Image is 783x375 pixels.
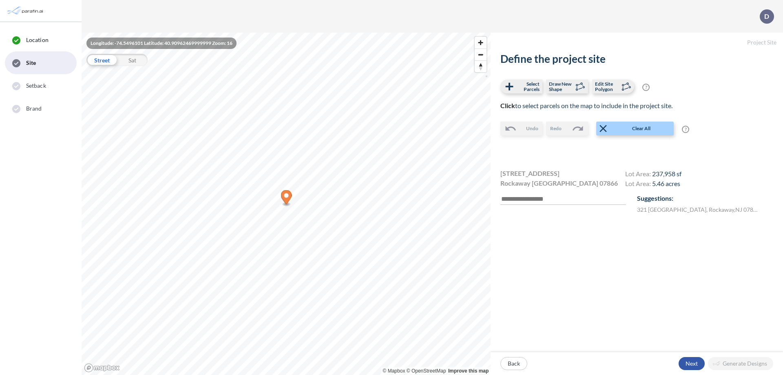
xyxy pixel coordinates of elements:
[86,54,117,66] div: Street
[549,81,573,92] span: Draw New Shape
[407,368,446,374] a: OpenStreetMap
[526,125,538,132] span: Undo
[642,84,650,91] span: ?
[764,13,769,20] p: D
[500,178,618,188] span: Rockaway [GEOGRAPHIC_DATA] 07866
[26,36,49,44] span: Location
[117,54,148,66] div: Sat
[679,357,705,370] button: Next
[86,38,237,49] div: Longitude: -74.5496101 Latitude: 40.90962469999999 Zoom: 16
[625,170,681,180] h4: Lot Area:
[637,193,773,203] p: Suggestions:
[546,122,588,135] button: Redo
[550,125,562,132] span: Redo
[281,190,292,207] div: Map marker
[82,33,491,375] canvas: Map
[383,368,405,374] a: Mapbox
[26,82,46,90] span: Setback
[491,33,783,53] h5: Project Site
[500,169,560,178] span: [STREET_ADDRESS]
[682,126,689,133] span: ?
[500,102,515,109] b: Click
[448,368,489,374] a: Improve this map
[475,60,487,72] button: Reset bearing to north
[500,53,773,65] h2: Define the project site
[6,3,46,18] img: Parafin
[26,59,36,67] span: Site
[475,61,487,72] span: Reset bearing to north
[596,122,674,135] button: Clear All
[637,205,760,214] label: 321 [GEOGRAPHIC_DATA] , Rockaway , NJ 07866 , US
[500,122,542,135] button: Undo
[475,49,487,60] button: Zoom out
[595,81,619,92] span: Edit Site Polygon
[500,102,672,109] span: to select parcels on the map to include in the project site.
[508,359,520,368] p: Back
[625,180,681,189] h4: Lot Area:
[475,37,487,49] button: Zoom in
[652,170,681,178] span: 237,958 sf
[500,357,527,370] button: Back
[609,125,673,132] span: Clear All
[84,363,120,373] a: Mapbox homepage
[515,81,540,92] span: Select Parcels
[652,180,680,187] span: 5.46 acres
[26,104,42,113] span: Brand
